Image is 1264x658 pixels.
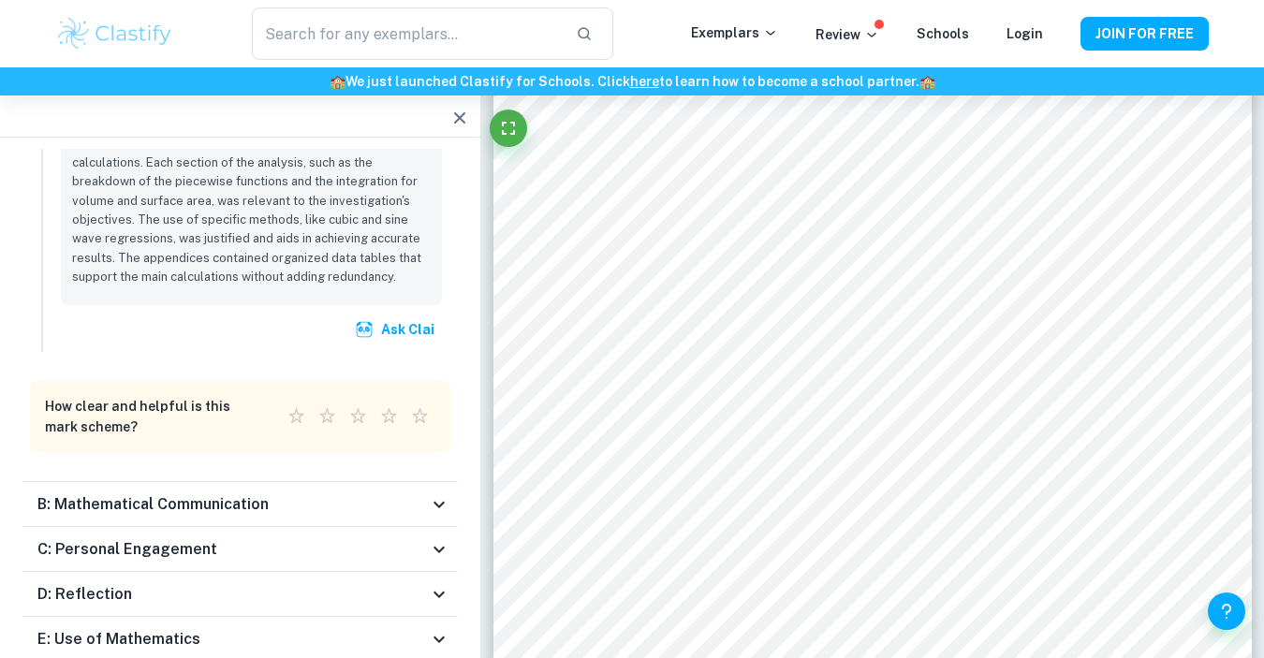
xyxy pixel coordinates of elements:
div: B: Mathematical Communication [22,482,458,527]
h6: We just launched Clastify for Schools. Click to learn how to become a school partner. [4,71,1260,92]
p: Exemplars [691,22,778,43]
a: Login [1007,26,1043,41]
div: C: Personal Engagement [22,527,458,572]
a: here [630,74,659,89]
input: Search for any exemplars... [252,7,561,60]
div: D: Reflection [22,572,458,617]
p: The student presented a clear IA that models the volume and surface area of the perfume bottles w... [72,115,431,287]
h6: How clear and helpful is this mark scheme? [45,396,258,437]
h6: D: Reflection [37,583,132,606]
h6: E: Use of Mathematics [37,628,200,651]
img: clai.svg [355,320,374,339]
button: Fullscreen [490,110,527,147]
button: Help and Feedback [1208,592,1245,630]
p: Review [816,24,879,45]
h6: B: Mathematical Communication [37,493,269,516]
button: Ask Clai [351,313,442,346]
button: JOIN FOR FREE [1080,17,1209,51]
span: 🏫 [330,74,345,89]
span: 🏫 [919,74,935,89]
h6: C: Personal Engagement [37,538,217,561]
a: Schools [917,26,969,41]
img: Clastify logo [55,15,174,52]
